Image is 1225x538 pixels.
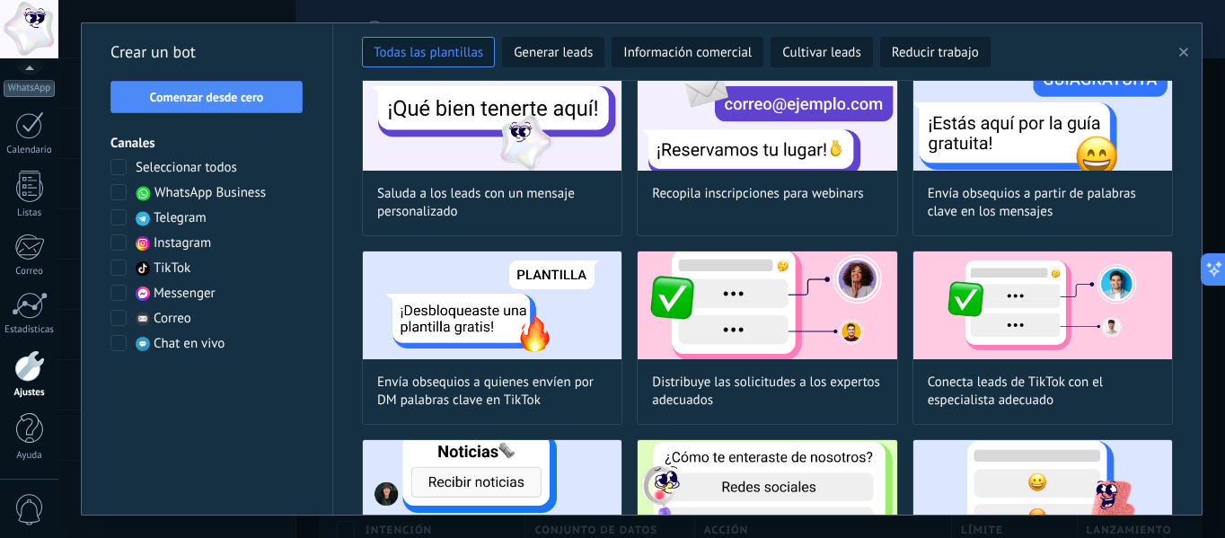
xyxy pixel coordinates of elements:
span: Información comercial [623,44,752,62]
img: Distribuye las solicitudes a los expertos adecuados [638,251,896,359]
span: Recopila inscripciones para webinars [652,185,863,203]
div: Calendario [4,145,56,156]
button: Cultivar leads [771,37,872,67]
div: Ajustes [4,387,56,399]
img: Recopila inscripciones para webinars [638,63,896,171]
div: Ayuda [4,450,56,462]
button: Todas las plantillas [362,37,495,67]
span: Todas las plantillas [374,44,483,62]
img: Conecta leads de TikTok con el especialista adecuado [913,251,1172,359]
span: Distribuye las solicitudes a los expertos adecuados [652,374,882,410]
span: Envía obsequios a partir de palabras clave en los mensajes [928,185,1158,221]
div: Estadísticas [4,324,56,336]
img: Saluda a los leads con un mensaje personalizado [363,63,621,171]
h3: Canales [110,135,304,152]
span: Messenger [154,285,216,303]
span: Telegram [154,209,207,227]
span: Correo [154,310,191,328]
div: Correo [4,266,56,278]
span: Seleccionar todos [136,159,237,177]
span: WhatsApp Business [154,184,266,202]
span: Saluda a los leads con un mensaje personalizado [377,185,607,221]
span: Instagram [154,234,211,252]
span: Generar leads [514,44,593,62]
img: Envía obsequios a quienes envíen por DM palabras clave en TikTok [363,251,621,359]
span: Comenzar desde cero [150,91,264,103]
div: Listas [4,207,56,219]
button: Reducir trabajo [880,37,991,67]
button: Información comercial [612,37,763,67]
button: Generar leads [502,37,604,67]
span: Chat en vivo [154,335,225,353]
span: Conecta leads de TikTok con el especialista adecuado [928,374,1158,410]
span: Cultivar leads [782,44,860,62]
h2: Crear un bot [110,38,304,66]
div: WhatsApp [4,80,55,97]
span: TikTok [154,260,190,278]
img: Envía obsequios a partir de palabras clave en los mensajes [913,63,1172,171]
span: Envía obsequios a quienes envíen por DM palabras clave en TikTok [377,374,607,410]
span: Reducir trabajo [892,44,979,62]
button: Comenzar desde cero [110,81,303,113]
